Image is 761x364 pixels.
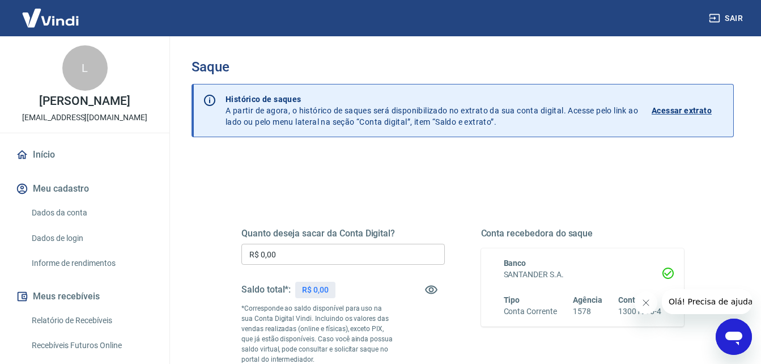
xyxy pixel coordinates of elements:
p: Histórico de saques [226,94,638,105]
p: [EMAIL_ADDRESS][DOMAIN_NAME] [22,112,147,124]
h6: SANTANDER S.A. [504,269,662,281]
span: Conta [618,295,640,304]
a: Informe de rendimentos [27,252,156,275]
p: A partir de agora, o histórico de saques será disponibilizado no extrato da sua conta digital. Ac... [226,94,638,128]
a: Início [14,142,156,167]
button: Meu cadastro [14,176,156,201]
span: Olá! Precisa de ajuda? [7,8,95,17]
a: Recebíveis Futuros Online [27,334,156,357]
p: Acessar extrato [652,105,712,116]
span: Agência [573,295,602,304]
h6: 1578 [573,306,602,318]
button: Meus recebíveis [14,284,156,309]
h6: Conta Corrente [504,306,557,318]
button: Sair [707,8,747,29]
p: [PERSON_NAME] [39,95,130,107]
a: Dados da conta [27,201,156,225]
iframe: Mensagem da empresa [662,289,752,314]
h6: 13001996-4 [618,306,661,318]
img: Vindi [14,1,87,35]
a: Acessar extrato [652,94,724,128]
span: Banco [504,259,526,268]
h5: Quanto deseja sacar da Conta Digital? [241,228,445,239]
a: Relatório de Recebíveis [27,309,156,332]
h5: Saldo total*: [241,284,291,295]
h5: Conta recebedora do saque [481,228,685,239]
div: L [62,45,108,91]
a: Dados de login [27,227,156,250]
span: Tipo [504,295,520,304]
iframe: Fechar mensagem [635,291,657,314]
iframe: Botão para abrir a janela de mensagens [716,319,752,355]
p: R$ 0,00 [302,284,329,296]
h3: Saque [192,59,734,75]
